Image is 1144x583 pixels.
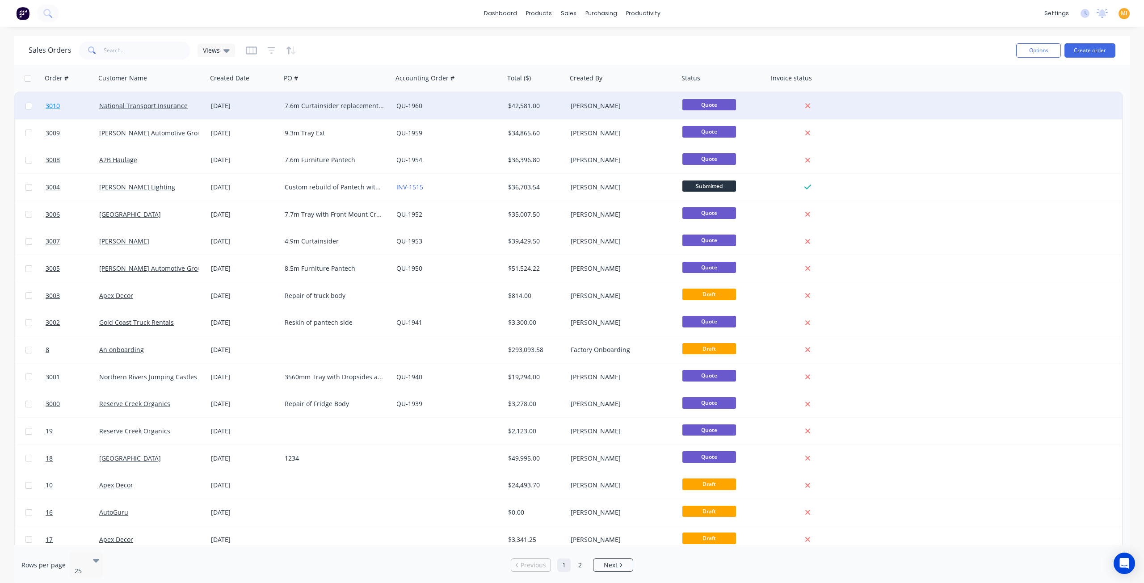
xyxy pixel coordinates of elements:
div: $42,581.00 [508,101,561,110]
a: [PERSON_NAME] Lighting [99,183,175,191]
div: 25 [75,566,85,575]
div: [DATE] [211,210,278,219]
span: Draft [682,506,736,517]
div: Created Date [210,74,249,83]
span: 3002 [46,318,60,327]
div: [PERSON_NAME] [571,210,670,219]
div: $19,294.00 [508,373,561,382]
div: Factory Onboarding [571,345,670,354]
div: [DATE] [211,535,278,544]
div: [DATE] [211,237,278,246]
span: 3008 [46,155,60,164]
a: QU-1954 [396,155,422,164]
div: [DATE] [211,101,278,110]
span: 3007 [46,237,60,246]
a: 16 [46,499,99,526]
a: Apex Decor [99,481,133,489]
span: Rows per page [21,561,66,570]
div: Customer Name [98,74,147,83]
button: Create order [1064,43,1115,58]
a: 10 [46,472,99,499]
div: [DATE] [211,318,278,327]
div: [PERSON_NAME] [571,237,670,246]
div: 7.7m Tray with Front Mount Crane [285,210,384,219]
div: [PERSON_NAME] [571,454,670,463]
span: 3006 [46,210,60,219]
a: 3009 [46,120,99,147]
span: Next [604,561,618,570]
span: Quote [682,370,736,381]
a: dashboard [479,7,522,20]
span: Quote [682,126,736,137]
div: purchasing [581,7,622,20]
a: QU-1939 [396,399,422,408]
ul: Pagination [507,558,637,572]
a: QU-1941 [396,318,422,327]
a: QU-1960 [396,101,422,110]
a: 18 [46,445,99,472]
div: $34,865.60 [508,129,561,138]
div: 7.6m Curtainsider replacement Claim no 537836 - 460782 [PERSON_NAME] Haulage [285,101,384,110]
span: Quote [682,262,736,273]
div: PO # [284,74,298,83]
div: productivity [622,7,665,20]
a: QU-1959 [396,129,422,137]
span: 3010 [46,101,60,110]
a: [PERSON_NAME] Automotive Group Pty Ltd [99,264,227,273]
a: [GEOGRAPHIC_DATA] [99,210,161,218]
div: [DATE] [211,508,278,517]
div: [DATE] [211,291,278,300]
a: Next page [593,561,633,570]
a: Previous page [511,561,551,570]
a: 3004 [46,174,99,201]
span: 3003 [46,291,60,300]
span: 3004 [46,183,60,192]
span: Quote [682,153,736,164]
a: 3003 [46,282,99,309]
div: [PERSON_NAME] [571,373,670,382]
span: Draft [682,289,736,300]
span: Quote [682,235,736,246]
div: [PERSON_NAME] [571,155,670,164]
div: $3,300.00 [508,318,561,327]
div: [PERSON_NAME] [571,481,670,490]
div: Open Intercom Messenger [1114,553,1135,574]
div: 4.9m Curtainsider [285,237,384,246]
span: Quote [682,99,736,110]
input: Search... [104,42,191,59]
span: Draft [682,533,736,544]
div: [PERSON_NAME] [571,129,670,138]
div: $814.00 [508,291,561,300]
a: Gold Coast Truck Rentals [99,318,174,327]
div: 9.3m Tray Ext [285,129,384,138]
a: QU-1950 [396,264,422,273]
div: [PERSON_NAME] [571,183,670,192]
div: Total ($) [507,74,531,83]
div: settings [1040,7,1073,20]
h1: Sales Orders [29,46,71,55]
a: 19 [46,418,99,445]
div: $3,278.00 [508,399,561,408]
div: 3560mm Tray with Dropsides and Body swap of existing pantech [285,373,384,382]
div: $39,429.50 [508,237,561,246]
div: [DATE] [211,264,278,273]
a: 3002 [46,309,99,336]
div: Repair of truck body [285,291,384,300]
div: $0.00 [508,508,561,517]
a: [GEOGRAPHIC_DATA] [99,454,161,462]
div: $36,703.54 [508,183,561,192]
span: Views [203,46,220,55]
a: An onboarding [99,345,144,354]
div: [PERSON_NAME] [571,427,670,436]
div: Invoice status [771,74,812,83]
a: 3007 [46,228,99,255]
span: MI [1121,9,1127,17]
a: 3008 [46,147,99,173]
div: sales [556,7,581,20]
a: [PERSON_NAME] [99,237,149,245]
div: products [522,7,556,20]
a: National Transport Insurance [99,101,188,110]
div: 1234 [285,454,384,463]
div: Accounting Order # [395,74,454,83]
a: 3001 [46,364,99,390]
